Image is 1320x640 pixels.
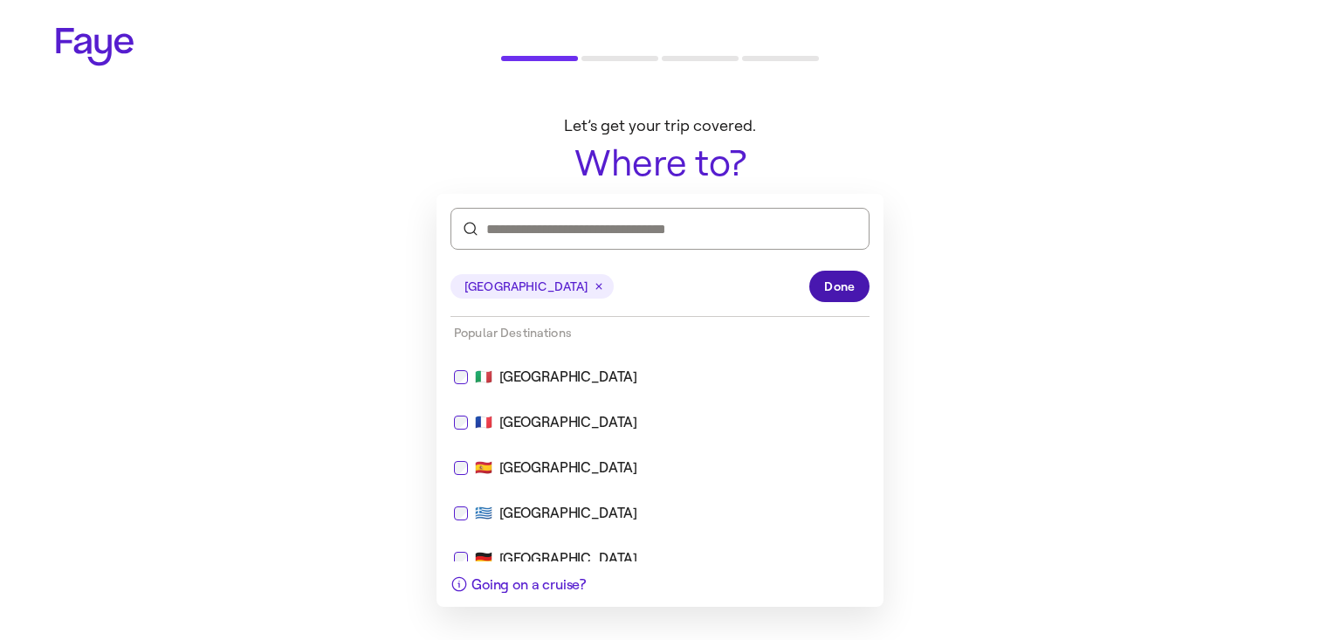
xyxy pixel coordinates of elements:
span: [GEOGRAPHIC_DATA] [464,278,588,296]
div: [GEOGRAPHIC_DATA] [499,548,637,569]
p: Let’s get your trip covered. [440,117,880,136]
button: Done [809,271,870,302]
div: 🇪🇸 [454,458,866,478]
button: Going on a cruise? [437,561,600,607]
div: [GEOGRAPHIC_DATA] [499,412,637,433]
div: [GEOGRAPHIC_DATA] [499,367,637,388]
span: Done [824,278,855,296]
div: 🇩🇪 [454,548,866,569]
h1: Where to? [440,143,880,183]
div: 🇬🇷 [454,503,866,524]
div: 🇮🇹 [454,367,866,388]
div: Popular Destinations [437,317,883,349]
div: [GEOGRAPHIC_DATA] [499,503,637,524]
div: [GEOGRAPHIC_DATA] [499,458,637,478]
div: 🇫🇷 [454,412,866,433]
span: Going on a cruise? [471,576,586,593]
